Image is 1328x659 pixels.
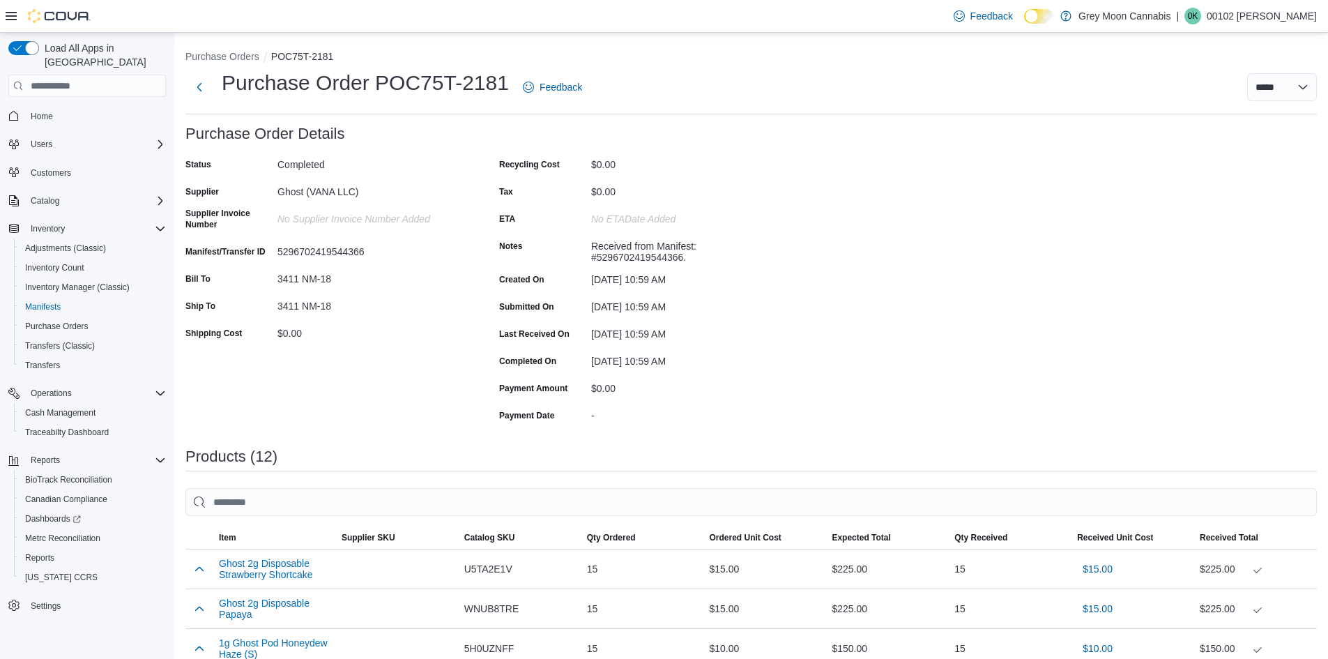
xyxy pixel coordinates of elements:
[14,297,171,317] button: Manifests
[25,452,66,469] button: Reports
[949,527,1071,549] button: Qty Received
[20,404,101,421] a: Cash Management
[14,336,171,356] button: Transfers (Classic)
[1200,532,1258,543] span: Received Total
[25,552,54,563] span: Reports
[20,569,166,586] span: Washington CCRS
[1083,642,1113,656] span: $10.00
[25,513,81,524] span: Dashboards
[219,558,330,580] button: Ghost 2g Disposable Strawberry Shortcake
[219,532,236,543] span: Item
[25,243,106,254] span: Adjustments (Classic)
[271,51,334,62] button: POC75T-2181
[591,208,778,225] div: No ETADate added
[14,278,171,297] button: Inventory Manager (Classic)
[277,153,464,170] div: Completed
[591,404,778,421] div: -
[20,530,166,547] span: Metrc Reconciliation
[949,595,1071,623] div: 15
[277,181,464,197] div: Ghost (VANA LLC)
[826,527,949,549] button: Expected Total
[25,385,77,402] button: Operations
[20,240,112,257] a: Adjustments (Classic)
[581,595,704,623] div: 15
[14,548,171,568] button: Reports
[20,318,166,335] span: Purchase Orders
[25,533,100,544] span: Metrc Reconciliation
[826,555,949,583] div: $225.00
[499,410,554,421] label: Payment Date
[31,195,59,206] span: Catalog
[14,258,171,278] button: Inventory Count
[587,532,636,543] span: Qty Ordered
[185,186,219,197] label: Supplier
[14,356,171,375] button: Transfers
[704,555,827,583] div: $15.00
[25,360,60,371] span: Transfers
[517,73,588,101] a: Feedback
[581,555,704,583] div: 15
[20,259,166,276] span: Inventory Count
[277,295,464,312] div: 3411 NM-18
[25,321,89,332] span: Purchase Orders
[31,455,60,466] span: Reports
[20,530,106,547] a: Metrc Reconciliation
[499,274,544,285] label: Created On
[948,2,1018,30] a: Feedback
[710,532,781,543] span: Ordered Unit Cost
[25,385,166,402] span: Operations
[219,598,330,620] button: Ghost 2g Disposable Papaya
[20,424,166,441] span: Traceabilty Dashboard
[20,298,66,315] a: Manifests
[704,527,827,549] button: Ordered Unit Cost
[277,322,464,339] div: $0.00
[20,357,166,374] span: Transfers
[25,452,166,469] span: Reports
[25,494,107,505] span: Canadian Compliance
[20,338,166,354] span: Transfers (Classic)
[20,357,66,374] a: Transfers
[591,153,778,170] div: $0.00
[20,338,100,354] a: Transfers (Classic)
[31,139,52,150] span: Users
[25,220,166,237] span: Inventory
[20,550,166,566] span: Reports
[704,595,827,623] div: $15.00
[25,282,130,293] span: Inventory Manager (Classic)
[185,448,277,465] h3: Products (12)
[1024,9,1053,24] input: Dark Mode
[1176,8,1179,24] p: |
[277,208,464,225] div: No Supplier Invoice Number added
[342,532,395,543] span: Supplier SKU
[949,555,1071,583] div: 15
[14,490,171,509] button: Canadian Compliance
[591,235,778,263] div: Received from Manifest: #5296702419544366.
[459,527,581,549] button: Catalog SKU
[20,404,166,421] span: Cash Management
[14,470,171,490] button: BioTrack Reconciliation
[3,135,171,154] button: Users
[1077,595,1118,623] button: $15.00
[25,427,109,438] span: Traceabilty Dashboard
[464,640,514,657] span: 5H0UZNFF
[826,595,949,623] div: $225.00
[499,213,515,225] label: ETA
[222,69,509,97] h1: Purchase Order POC75T-2181
[336,527,459,549] button: Supplier SKU
[3,219,171,238] button: Inventory
[31,167,71,179] span: Customers
[1184,8,1201,24] div: 00102 Kristian Serna
[20,279,166,296] span: Inventory Manager (Classic)
[1200,600,1311,617] div: $225.00
[25,572,98,583] span: [US_STATE] CCRS
[832,532,890,543] span: Expected Total
[1077,555,1118,583] button: $15.00
[25,301,61,312] span: Manifests
[499,383,567,394] label: Payment Amount
[3,191,171,211] button: Catalog
[1083,562,1113,576] span: $15.00
[25,136,58,153] button: Users
[20,279,135,296] a: Inventory Manager (Classic)
[185,126,345,142] h3: Purchase Order Details
[25,597,166,614] span: Settings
